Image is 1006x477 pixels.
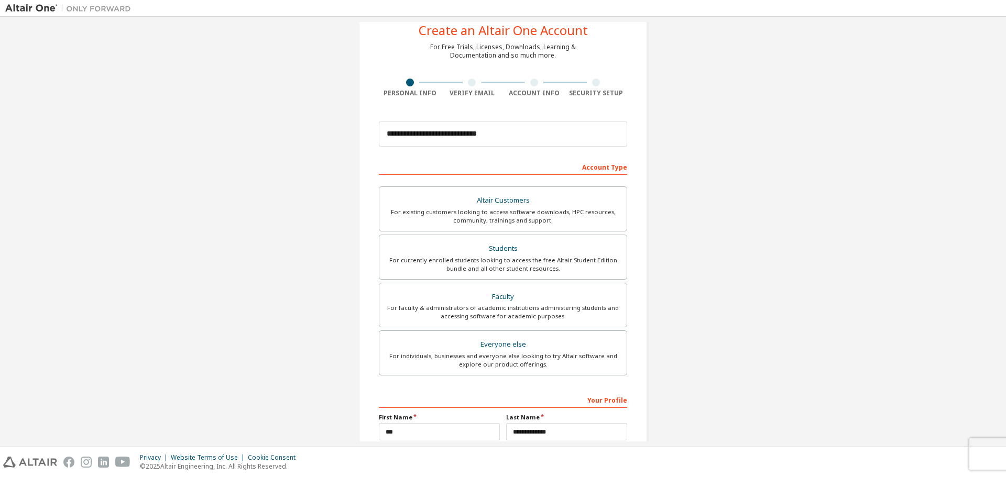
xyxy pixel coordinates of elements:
label: Last Name [506,413,627,421]
div: Security Setup [565,89,628,97]
img: facebook.svg [63,457,74,468]
div: For faculty & administrators of academic institutions administering students and accessing softwa... [386,304,620,320]
img: Altair One [5,3,136,14]
div: For currently enrolled students looking to access the free Altair Student Edition bundle and all ... [386,256,620,273]
div: Personal Info [379,89,441,97]
p: © 2025 Altair Engineering, Inc. All Rights Reserved. [140,462,302,471]
img: instagram.svg [81,457,92,468]
div: For Free Trials, Licenses, Downloads, Learning & Documentation and so much more. [430,43,576,60]
div: Account Type [379,158,627,175]
label: First Name [379,413,500,421]
div: Website Terms of Use [171,453,248,462]
div: Privacy [140,453,171,462]
div: Your Profile [379,391,627,408]
div: Everyone else [386,337,620,352]
img: altair_logo.svg [3,457,57,468]
div: Account Info [503,89,565,97]
img: linkedin.svg [98,457,109,468]
div: For individuals, businesses and everyone else looking to try Altair software and explore our prod... [386,352,620,369]
div: Verify Email [441,89,504,97]
div: For existing customers looking to access software downloads, HPC resources, community, trainings ... [386,208,620,225]
div: Create an Altair One Account [419,24,588,37]
div: Faculty [386,290,620,304]
img: youtube.svg [115,457,130,468]
div: Students [386,241,620,256]
div: Cookie Consent [248,453,302,462]
div: Altair Customers [386,193,620,208]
